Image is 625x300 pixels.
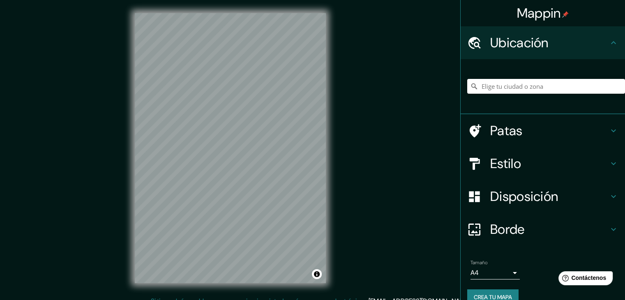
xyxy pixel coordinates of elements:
font: Estilo [490,155,521,172]
canvas: Mapa [135,13,326,283]
div: Disposición [461,180,625,213]
font: Tamaño [470,259,487,266]
div: Ubicación [461,26,625,59]
font: Mappin [517,5,561,22]
div: Patas [461,114,625,147]
font: Ubicación [490,34,549,51]
img: pin-icon.png [562,11,569,18]
div: Borde [461,213,625,246]
input: Elige tu ciudad o zona [467,79,625,94]
div: Estilo [461,147,625,180]
div: A4 [470,266,520,279]
font: Borde [490,221,525,238]
iframe: Lanzador de widgets de ayuda [552,268,616,291]
font: Patas [490,122,523,139]
font: Disposición [490,188,558,205]
font: A4 [470,268,479,277]
button: Activar o desactivar atribución [312,269,322,279]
